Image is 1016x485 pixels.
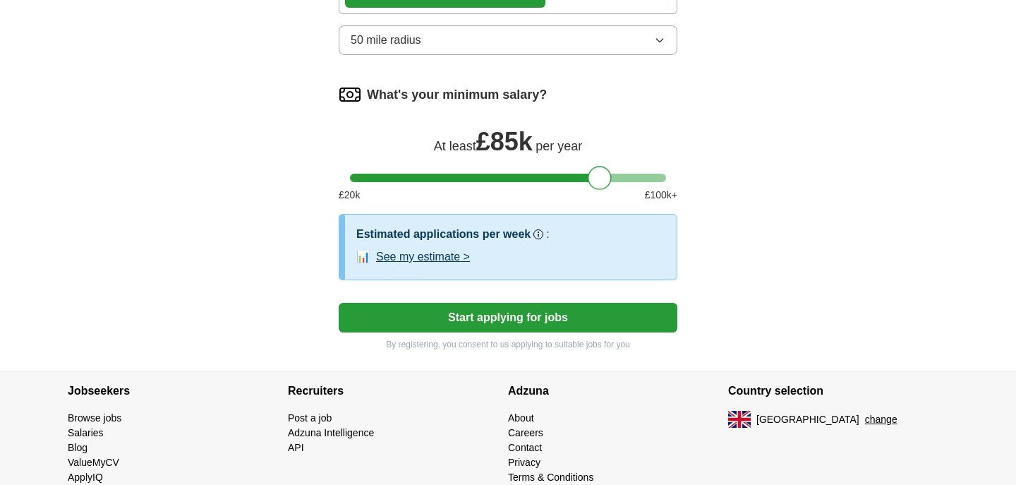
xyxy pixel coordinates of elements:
a: Salaries [68,427,104,438]
a: Terms & Conditions [508,472,593,483]
span: 📊 [356,249,370,265]
a: Adzuna Intelligence [288,427,374,438]
span: [GEOGRAPHIC_DATA] [756,412,859,427]
span: At least [434,139,476,153]
a: About [508,412,534,424]
a: API [288,442,304,453]
span: per year [536,139,582,153]
a: Privacy [508,457,540,468]
img: salary.png [339,83,361,106]
a: Careers [508,427,543,438]
span: 50 mile radius [351,32,421,49]
a: ValueMyCV [68,457,119,468]
a: ApplyIQ [68,472,103,483]
a: Browse jobs [68,412,121,424]
a: Contact [508,442,542,453]
span: £ 85k [476,127,533,156]
button: See my estimate > [376,249,470,265]
p: By registering, you consent to us applying to suitable jobs for you [339,338,677,351]
img: UK flag [728,411,751,428]
a: Blog [68,442,87,453]
h3: : [546,226,549,243]
span: £ 20 k [339,188,360,203]
button: change [865,412,897,427]
h3: Estimated applications per week [356,226,531,243]
h4: Country selection [728,371,948,411]
button: Start applying for jobs [339,303,677,333]
a: Post a job [288,412,332,424]
label: What's your minimum salary? [367,85,547,104]
button: 50 mile radius [339,25,677,55]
